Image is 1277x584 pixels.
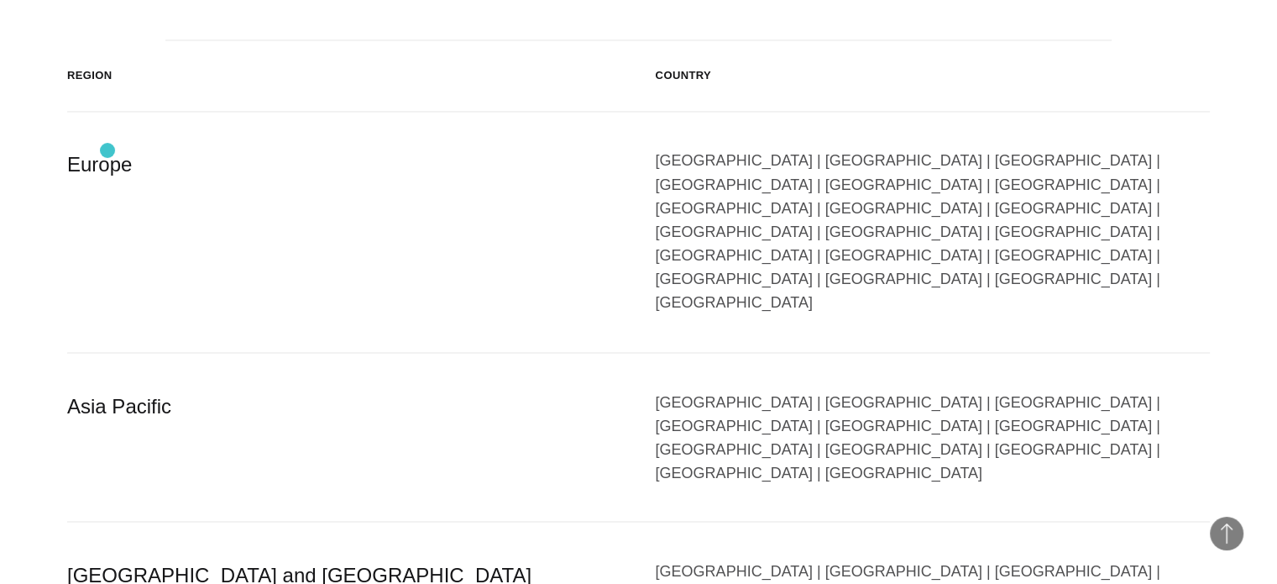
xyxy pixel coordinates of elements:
div: Asia Pacific [67,390,622,485]
div: [GEOGRAPHIC_DATA] | [GEOGRAPHIC_DATA] | [GEOGRAPHIC_DATA] | [GEOGRAPHIC_DATA] | [GEOGRAPHIC_DATA]... [656,390,1211,485]
div: [GEOGRAPHIC_DATA] | [GEOGRAPHIC_DATA] | [GEOGRAPHIC_DATA] | [GEOGRAPHIC_DATA] | [GEOGRAPHIC_DATA]... [656,149,1211,314]
div: Region [67,67,622,84]
div: Europe [67,149,622,314]
div: Country [656,67,1211,84]
button: Back to Top [1210,517,1243,550]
